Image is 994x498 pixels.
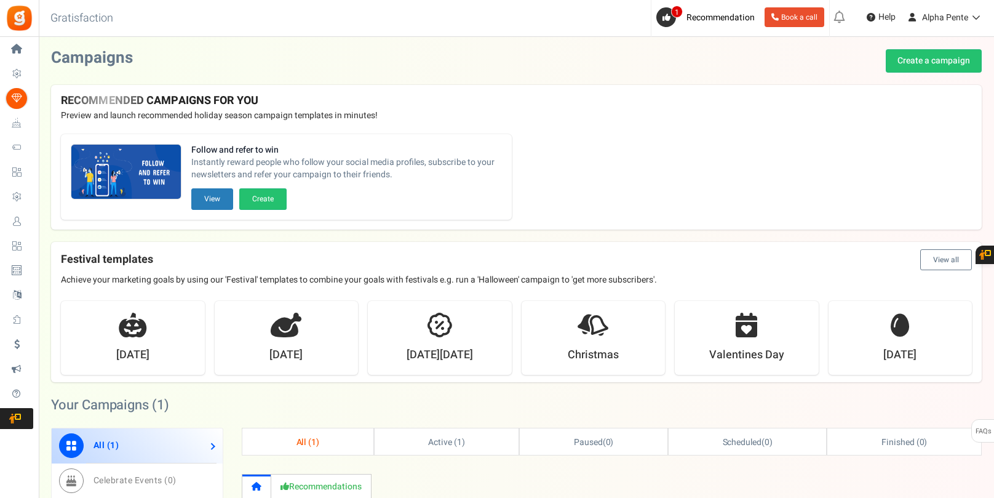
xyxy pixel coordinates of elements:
button: Create [239,188,287,210]
a: 1 Recommendation [656,7,760,27]
strong: [DATE] [116,347,149,363]
span: 1 [111,439,116,452]
button: View [191,188,233,210]
p: Preview and launch recommended holiday season campaign templates in minutes! [61,110,972,122]
span: All ( ) [296,436,320,449]
span: Instantly reward people who follow your social media profiles, subscribe to your newsletters and ... [191,156,502,181]
span: 0 [920,436,924,449]
span: 0 [168,474,173,487]
span: Alpha Pente [922,11,968,24]
span: All ( ) [93,439,119,452]
img: Gratisfaction [6,4,33,32]
strong: [DATE] [883,347,916,363]
span: 1 [671,6,683,18]
strong: [DATE] [269,347,303,363]
strong: [DATE][DATE] [407,347,473,363]
span: Active ( ) [428,436,465,449]
h3: Gratisfaction [37,6,127,31]
a: Help [862,7,901,27]
p: Achieve your marketing goals by using our 'Festival' templates to combine your goals with festiva... [61,274,972,286]
strong: Valentines Day [709,347,784,363]
span: 1 [311,436,316,449]
span: 1 [457,436,462,449]
span: Finished ( ) [881,436,927,449]
img: Recommended Campaigns [71,145,181,200]
strong: Follow and refer to win [191,144,502,156]
a: Book a call [765,7,824,27]
a: Create a campaign [886,49,982,73]
strong: Christmas [568,347,619,363]
span: Paused [574,436,603,449]
span: ( ) [723,436,773,449]
span: Celebrate Events ( ) [93,474,177,487]
h4: RECOMMENDED CAMPAIGNS FOR YOU [61,95,972,107]
span: Help [875,11,896,23]
span: 0 [606,436,611,449]
span: FAQs [975,420,992,443]
h2: Your Campaigns ( ) [51,399,169,411]
button: View all [920,249,972,270]
h2: Campaigns [51,49,133,67]
span: Scheduled [723,436,762,449]
span: 0 [765,436,769,449]
span: 1 [157,395,164,415]
span: Recommendation [686,11,755,24]
span: ( ) [574,436,614,449]
h4: Festival templates [61,249,972,270]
